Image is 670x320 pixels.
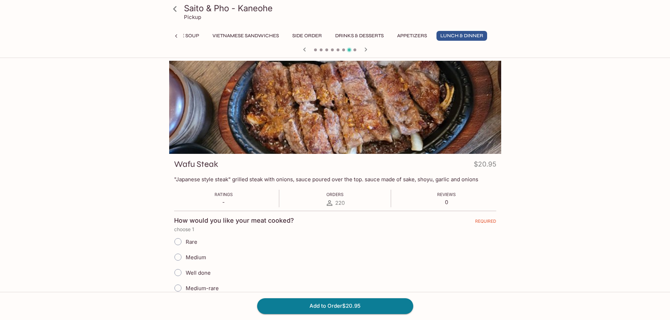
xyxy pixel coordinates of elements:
h3: Saito & Pho - Kaneohe [184,3,498,14]
h3: Wafu Steak [174,159,218,170]
span: Medium-rare [186,285,219,292]
button: Lunch & Dinner [436,31,487,41]
p: - [215,199,233,205]
div: Wafu Steak [169,61,501,154]
h4: How would you like your meat cooked? [174,217,294,224]
p: choose 1 [174,227,496,232]
button: Add to Order$20.95 [257,298,413,314]
span: Medium [186,254,206,261]
p: 0 [437,199,456,205]
p: Pickup [184,14,201,20]
button: Drinks & Desserts [331,31,388,41]
button: Vietnamese Sandwiches [209,31,283,41]
h4: $20.95 [474,159,496,172]
span: Rare [186,239,197,245]
button: Appetizers [393,31,431,41]
span: Orders [326,192,344,197]
span: Well done [186,269,211,276]
p: "Japanese style steak" grilled steak with onions, sauce poured over the top. sauce made of sake, ... [174,176,496,183]
button: Side Order [288,31,326,41]
span: Ratings [215,192,233,197]
span: 220 [335,200,345,206]
span: REQUIRED [475,218,496,227]
span: Reviews [437,192,456,197]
